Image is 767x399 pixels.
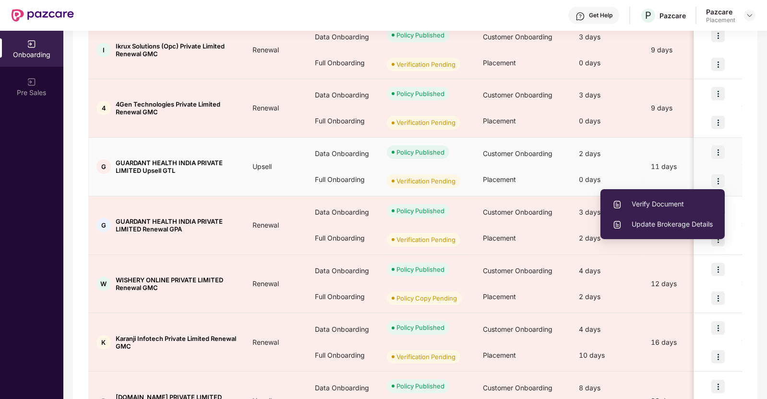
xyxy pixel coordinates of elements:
div: Verification Pending [396,118,455,127]
div: 0 days [571,108,643,134]
span: Karanji Infotech Private Limited Renewal GMC [116,335,237,350]
span: Ikrux Solutions (Opc) Private Limited Renewal GMC [116,42,237,58]
img: icon [711,58,725,71]
span: Renewal [245,46,287,54]
div: Data Onboarding [307,24,379,50]
div: 3 days [571,82,643,108]
span: Placement [483,175,516,183]
div: 10 days [571,342,643,368]
div: Get Help [589,12,612,19]
div: Placement [706,16,735,24]
span: Customer Onboarding [483,91,552,99]
div: Data Onboarding [307,316,379,342]
span: Customer Onboarding [483,149,552,157]
img: icon [711,350,725,363]
div: 11 days [643,161,725,172]
div: 3 days [571,24,643,50]
img: svg+xml;base64,PHN2ZyB3aWR0aD0iMjAiIGhlaWdodD0iMjAiIHZpZXdCb3g9IjAgMCAyMCAyMCIgZmlsbD0ibm9uZSIgeG... [27,77,36,87]
span: Customer Onboarding [483,384,552,392]
div: Data Onboarding [307,82,379,108]
span: Customer Onboarding [483,325,552,333]
div: 0 days [571,167,643,193]
span: Customer Onboarding [483,208,552,216]
div: 16 days [643,337,725,348]
div: Verification Pending [396,176,455,186]
div: Full Onboarding [307,225,379,251]
img: icon [711,87,725,100]
div: Full Onboarding [307,167,379,193]
span: Update Brokerage Details [612,219,713,230]
div: Full Onboarding [307,108,379,134]
div: W [96,277,111,291]
div: Policy Published [396,89,444,98]
img: icon [711,145,725,159]
span: P [645,10,651,21]
div: Data Onboarding [307,258,379,284]
div: Data Onboarding [307,199,379,225]
span: Customer Onboarding [483,266,552,275]
img: icon [711,116,725,129]
span: WISHERY ONLINE PRIVATE LIMITED Renewal GMC [116,276,237,291]
img: icon [711,174,725,188]
div: 4 days [571,316,643,342]
div: Policy Published [396,206,444,216]
div: Full Onboarding [307,50,379,76]
div: Policy Published [396,381,444,391]
img: icon [711,321,725,335]
span: Renewal [245,279,287,288]
span: Placement [483,117,516,125]
span: 4Gen Technologies Private Limited Renewal GMC [116,100,237,116]
span: GUARDANT HEALTH INDIA PRIVATE LIMITED Upsell GTL [116,159,237,174]
img: svg+xml;base64,PHN2ZyB3aWR0aD0iMjAiIGhlaWdodD0iMjAiIHZpZXdCb3g9IjAgMCAyMCAyMCIgZmlsbD0ibm9uZSIgeG... [27,39,36,49]
span: GUARDANT HEALTH INDIA PRIVATE LIMITED Renewal GPA [116,218,237,233]
img: icon [711,263,725,276]
img: svg+xml;base64,PHN2ZyBpZD0iRHJvcGRvd24tMzJ4MzIiIHhtbG5zPSJodHRwOi8vd3d3LnczLm9yZy8yMDAwL3N2ZyIgd2... [746,12,754,19]
span: Renewal [245,338,287,346]
div: I [96,43,111,57]
div: G [96,218,111,232]
img: New Pazcare Logo [12,9,74,22]
img: svg+xml;base64,PHN2ZyBpZD0iSGVscC0zMngzMiIgeG1sbnM9Imh0dHA6Ly93d3cudzMub3JnLzIwMDAvc3ZnIiB3aWR0aD... [575,12,585,21]
div: Policy Published [396,265,444,274]
div: 2 days [571,225,643,251]
div: 4 [96,101,111,115]
span: Customer Onboarding [483,33,552,41]
div: 9 days [643,45,725,55]
div: 12 days [643,278,725,289]
div: Full Onboarding [307,284,379,310]
span: Upsell [245,162,279,170]
div: Policy Published [396,147,444,157]
div: 2 days [571,141,643,167]
div: 0 days [571,50,643,76]
div: 3 days [571,199,643,225]
div: Pazcare [706,7,735,16]
div: Policy Copy Pending [396,293,457,303]
span: Placement [483,59,516,67]
div: Verification Pending [396,60,455,69]
img: svg+xml;base64,PHN2ZyBpZD0iVXBsb2FkX0xvZ3MiIGRhdGEtbmFtZT0iVXBsb2FkIExvZ3MiIHhtbG5zPSJodHRwOi8vd3... [612,200,622,209]
div: Policy Published [396,323,444,332]
div: Pazcare [659,11,686,20]
span: Placement [483,292,516,301]
div: Verification Pending [396,235,455,244]
div: G [96,159,111,174]
img: icon [711,291,725,305]
div: 9 days [643,103,725,113]
img: icon [711,29,725,42]
div: Policy Published [396,30,444,40]
span: Verify Document [612,199,713,209]
span: Placement [483,234,516,242]
img: icon [711,380,725,393]
span: Placement [483,351,516,359]
div: Full Onboarding [307,342,379,368]
div: K [96,335,111,350]
img: svg+xml;base64,PHN2ZyBpZD0iVXBsb2FkX0xvZ3MiIGRhdGEtbmFtZT0iVXBsb2FkIExvZ3MiIHhtbG5zPSJodHRwOi8vd3... [612,220,622,230]
span: Renewal [245,104,287,112]
div: Verification Pending [396,352,455,362]
div: 4 days [571,258,643,284]
div: 2 days [571,284,643,310]
span: Renewal [245,221,287,229]
div: Data Onboarding [307,141,379,167]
